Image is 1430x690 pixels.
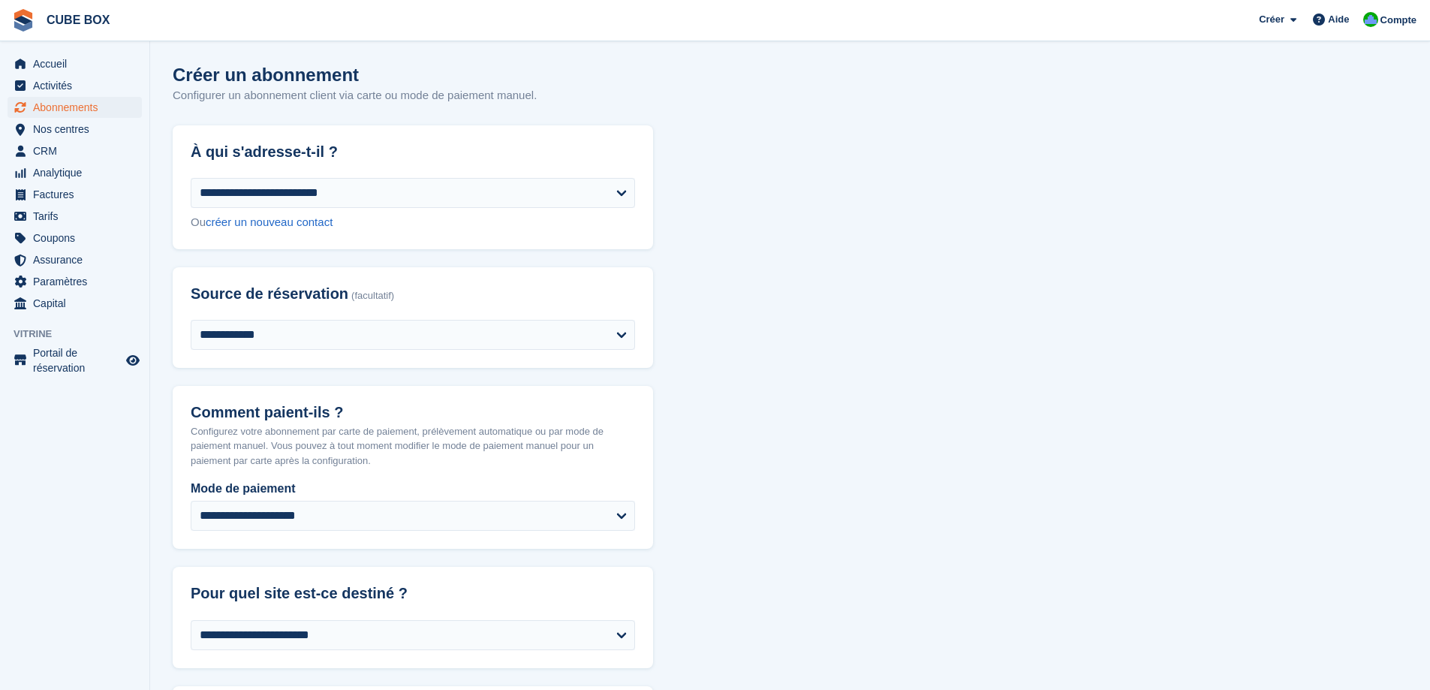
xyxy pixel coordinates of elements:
[33,162,123,183] span: Analytique
[1328,12,1349,27] span: Aide
[1380,13,1416,28] span: Compte
[191,424,635,469] p: Configurez votre abonnement par carte de paiement, prélèvement automatique ou par mode de paiemen...
[33,345,123,375] span: Portail de réservation
[191,480,635,498] label: Mode de paiement
[41,8,116,32] a: CUBE BOX
[8,162,142,183] a: menu
[191,143,635,161] h2: À qui s'adresse-t-il ?
[8,345,142,375] a: menu
[8,271,142,292] a: menu
[191,404,635,421] h2: Comment paient-ils ?
[33,53,123,74] span: Accueil
[191,214,635,231] div: Ou
[33,271,123,292] span: Paramètres
[191,585,635,602] h2: Pour quel site est-ce destiné ?
[8,119,142,140] a: menu
[173,87,537,104] p: Configurer un abonnement client via carte ou mode de paiement manuel.
[8,184,142,205] a: menu
[8,97,142,118] a: menu
[33,227,123,249] span: Coupons
[33,97,123,118] span: Abonnements
[1259,12,1284,27] span: Créer
[33,206,123,227] span: Tarifs
[191,285,348,303] span: Source de réservation
[173,65,359,85] h1: Créer un abonnement
[8,293,142,314] a: menu
[8,53,142,74] a: menu
[1363,12,1378,27] img: Cube Box
[33,119,123,140] span: Nos centres
[33,140,123,161] span: CRM
[33,184,123,205] span: Factures
[351,291,394,302] span: (facultatif)
[124,351,142,369] a: Boutique d'aperçu
[33,249,123,270] span: Assurance
[206,215,333,228] a: créer un nouveau contact
[33,75,123,96] span: Activités
[12,9,35,32] img: stora-icon-8386f47178a22dfd0bd8f6a31ec36ba5ce8667c1dd55bd0f319d3a0aa187defe.svg
[33,293,123,314] span: Capital
[8,75,142,96] a: menu
[8,206,142,227] a: menu
[14,327,149,342] span: Vitrine
[8,249,142,270] a: menu
[8,227,142,249] a: menu
[8,140,142,161] a: menu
